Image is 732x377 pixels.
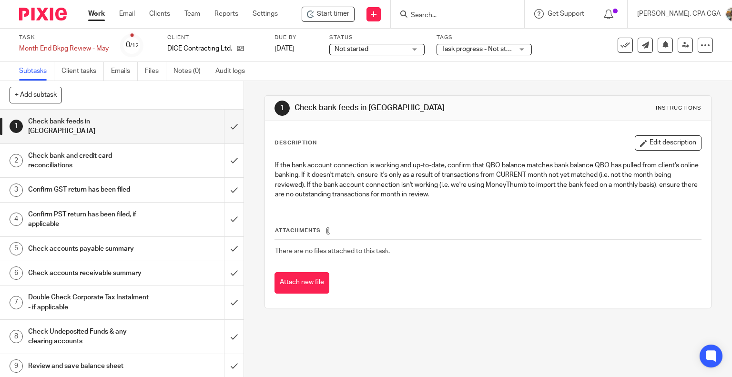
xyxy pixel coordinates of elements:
[28,114,152,139] h1: Check bank feeds in [GEOGRAPHIC_DATA]
[28,290,152,315] h1: Double Check Corporate Tax Instalment - if applicable
[274,34,317,41] label: Due by
[173,62,208,81] a: Notes (0)
[10,296,23,309] div: 7
[410,11,496,20] input: Search
[635,135,701,151] button: Edit description
[10,154,23,167] div: 2
[10,213,23,226] div: 4
[10,120,23,133] div: 1
[88,9,105,19] a: Work
[253,9,278,19] a: Settings
[28,266,152,280] h1: Check accounts receivable summary
[317,9,349,19] span: Start timer
[19,62,54,81] a: Subtasks
[28,242,152,256] h1: Check accounts payable summary
[167,34,263,41] label: Client
[19,8,67,20] img: Pixie
[548,10,584,17] span: Get Support
[19,34,109,41] label: Task
[274,101,290,116] div: 1
[28,207,152,232] h1: Confirm PST return has been filed, if applicable
[335,46,368,52] span: Not started
[28,359,152,373] h1: Review and save balance sheet
[295,103,508,113] h1: Check bank feeds in [GEOGRAPHIC_DATA]
[10,266,23,280] div: 6
[275,161,701,199] p: If the bank account connection is working and up-to-date, confirm that QBO balance matches bank b...
[149,9,170,19] a: Clients
[28,149,152,173] h1: Check bank and credit card reconciliations
[274,139,317,147] p: Description
[215,62,252,81] a: Audit logs
[126,40,139,51] div: 0
[302,7,355,22] div: DICE Contracting Ltd. - Month End Bkpg Review - May
[184,9,200,19] a: Team
[28,325,152,349] h1: Check Undeposited Funds & any clearing accounts
[637,9,721,19] p: [PERSON_NAME], CPA CGA
[442,46,532,52] span: Task progress - Not started + 2
[274,45,295,52] span: [DATE]
[275,248,390,255] span: There are no files attached to this task.
[10,330,23,343] div: 8
[656,104,701,112] div: Instructions
[10,359,23,373] div: 9
[10,183,23,197] div: 3
[329,34,425,41] label: Status
[61,62,104,81] a: Client tasks
[167,44,232,53] p: DICE Contracting Ltd.
[10,87,62,103] button: + Add subtask
[28,183,152,197] h1: Confirm GST return has been filed
[275,228,321,233] span: Attachments
[111,62,138,81] a: Emails
[274,272,329,294] button: Attach new file
[10,242,23,255] div: 5
[130,43,139,48] small: /12
[119,9,135,19] a: Email
[19,44,109,53] div: Month End Bkpg Review - May
[145,62,166,81] a: Files
[437,34,532,41] label: Tags
[214,9,238,19] a: Reports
